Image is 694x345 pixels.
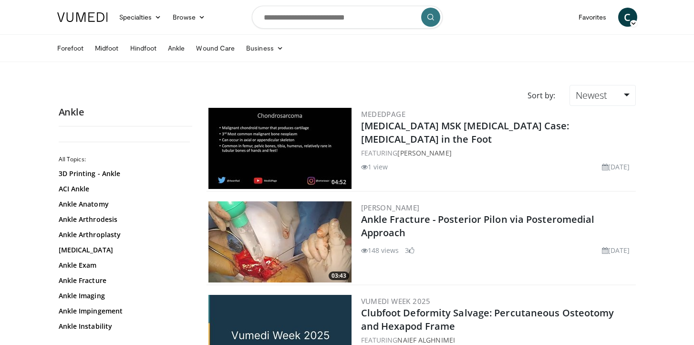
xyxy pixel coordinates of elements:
a: Ankle Arthroplasty [59,230,187,240]
li: [DATE] [602,162,630,172]
a: Ankle Anatomy [59,199,187,209]
img: e384fb8a-f4bd-410d-a5b4-472c618d94ed.300x170_q85_crop-smart_upscale.jpg [208,201,352,282]
a: 04:52 [208,108,352,189]
a: [PERSON_NAME] [361,203,420,212]
a: [PERSON_NAME] [397,148,451,157]
a: Ankle Impingement [59,306,187,316]
a: Ankle [162,39,190,58]
h2: Ankle [59,106,192,118]
img: a9418d07-dabf-4449-af5c-d7d36032783d.300x170_q85_crop-smart_upscale.jpg [208,108,352,189]
a: Hindfoot [124,39,163,58]
span: 04:52 [329,178,349,187]
a: Newest [570,85,635,106]
a: Ankle Exam [59,261,187,270]
a: Ankle Arthrodesis [59,215,187,224]
a: Ankle Fracture [59,276,187,285]
a: Business [240,39,289,58]
img: VuMedi Logo [57,12,108,22]
a: Midfoot [89,39,124,58]
span: Newest [576,89,607,102]
li: 1 view [361,162,388,172]
a: Vumedi Week 2025 [361,296,431,306]
span: 03:43 [329,272,349,280]
a: Ankle Instability [59,322,187,331]
a: Ankle Fracture - Posterior Pilon via Posteromedial Approach [361,213,595,239]
a: [MEDICAL_DATA] MSK [MEDICAL_DATA] Case: [MEDICAL_DATA] in the Foot [361,119,570,146]
a: Ankle Imaging [59,291,187,301]
a: Favorites [573,8,612,27]
a: Forefoot [52,39,90,58]
a: Browse [167,8,211,27]
a: Clubfoot Deformity Salvage: Percutaneous Osteotomy and Hexapod Frame [361,306,614,333]
a: 3D Printing - Ankle [59,169,187,178]
div: Sort by: [520,85,562,106]
a: C [618,8,637,27]
input: Search topics, interventions [252,6,443,29]
a: MedEdPage [361,109,406,119]
a: Specialties [114,8,167,27]
a: Wound Care [190,39,240,58]
a: 03:43 [208,201,352,282]
li: [DATE] [602,245,630,255]
div: FEATURING [361,148,634,158]
a: ACI Ankle [59,184,187,194]
li: 3 [405,245,414,255]
h2: All Topics: [59,156,190,163]
a: [MEDICAL_DATA] [59,245,187,255]
div: FEATURING [361,335,634,345]
li: 148 views [361,245,399,255]
a: Naief Alghnimei [397,335,455,345]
